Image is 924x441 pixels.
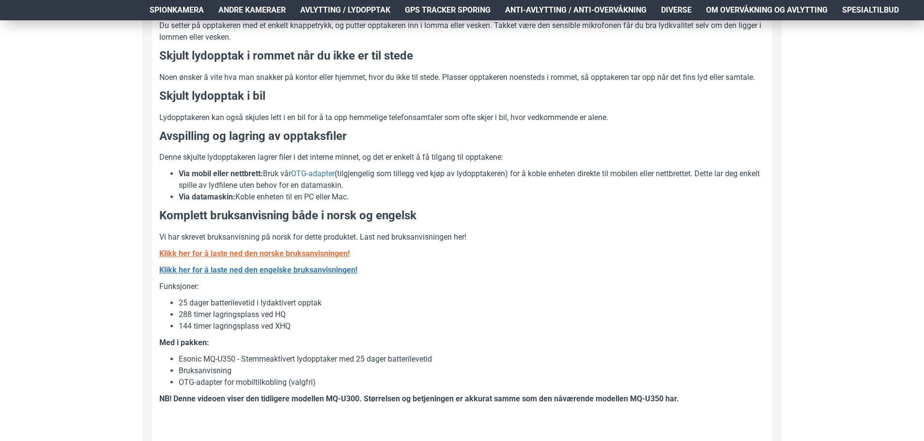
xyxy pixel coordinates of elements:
span: Spionkamera [150,4,204,16]
span: Anti-avlytting / Anti-overvåkning [505,4,647,16]
p: Du setter på opptakeren med et enkelt knappetrykk, og putter opptakeren inn i lomma eller vesken.... [159,20,765,43]
b: Via datamaskin: [179,192,235,201]
span: Diverse [661,4,692,16]
li: Bruk vår (tilgjengelig som tillegg ved kjøp av lydopptakeren) for å koble enheten direkte til mob... [179,168,765,191]
p: Noen ønsker å vite hva man snakker på kontor eller hjemmet, hvor du ikke til stede. Plasser oppta... [159,72,765,83]
p: Vi har skrevet bruksanvisning på norsk for dette produktet. Last ned bruksanvisningen her! [159,231,765,243]
b: Med i pakken: [159,338,209,347]
b: Klikk her for å laste ned den engelske bruksanvisningen! [159,265,357,274]
li: 25 dager batterilevetid i lydaktivert opptak [179,297,765,309]
p: Denne skjulte lydopptakeren lagrer filer i det interne minnet, og det er enkelt å få tilgang til ... [159,152,765,163]
li: Bruksanvisning [179,365,765,377]
li: 288 timer lagringsplass ved HQ [179,309,765,320]
p: Lydopptakeren kan også skjules lett i en bil for å ta opp hemmelige telefonsamtaler som ofte skje... [159,112,765,123]
span: Avlytting / Lydopptak [300,4,390,16]
span: Om overvåkning og avlytting [706,4,828,16]
b: NB! Denne videoen viser den tidligere modellen MQ-U300. Størrelsen og betjeningen er akkurat samm... [159,394,679,403]
li: OTG-adapter for mobiltilkobling (valgfri) [179,377,765,388]
b: Via mobil eller nettbrett: [179,169,263,178]
a: Klikk her for å laste ned den norske bruksanvisningen! [159,248,350,259]
h3: Skjult lydopptak i rommet når du ikke er til stede [159,48,765,64]
li: Esonic MQ-U350 - Stemmeaktivert lydopptaker med 25 dager batterilevetid [179,353,765,365]
span: Spesialtilbud [842,4,899,16]
h3: Avspilling og lagring av opptaksfiler [159,128,765,145]
span: GPS Tracker Sporing [405,4,491,16]
b: Klikk her for å laste ned den norske bruksanvisningen! [159,249,350,258]
a: Klikk her for å laste ned den engelske bruksanvisningen! [159,264,357,276]
li: Koble enheten til en PC eller Mac. [179,191,765,203]
a: OTG-adapter [291,168,335,180]
p: Funksjoner: [159,281,765,292]
li: 144 timer lagringsplass ved XHQ [179,320,765,332]
h3: Skjult lydopptak i bil [159,88,765,105]
span: Andre kameraer [218,4,286,16]
h3: Komplett bruksanvisning både i norsk og engelsk [159,208,765,224]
